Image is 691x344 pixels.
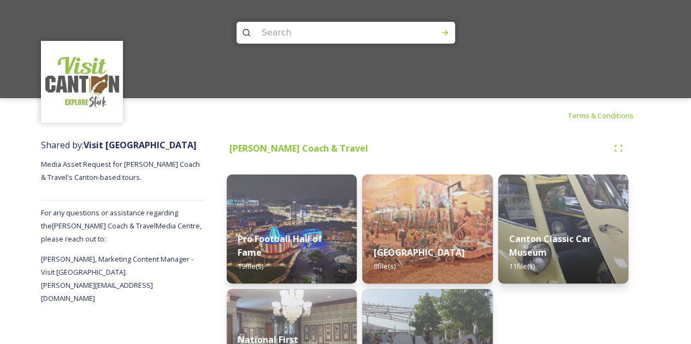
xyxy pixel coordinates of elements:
[41,208,202,244] span: For any questions or assistance regarding the [PERSON_NAME] Coach & Travel Media Centre, please r...
[256,21,406,45] input: Search
[498,174,628,283] img: 650c8f4a-a73f-4427-8b54-e266d92ad1cd.jpg
[84,139,197,151] strong: Visit [GEOGRAPHIC_DATA]
[227,174,357,283] img: dc24a7b1-92b8-4ce0-ae48-9de65e3a0715.jpg
[41,159,202,182] span: Media Asset Request for [PERSON_NAME] Coach & Travel's Canton-based tours.
[238,261,263,271] span: 19 file(s)
[41,254,195,303] span: [PERSON_NAME], Marketing Content Manager - Visit [GEOGRAPHIC_DATA]. [PERSON_NAME][EMAIL_ADDRESS][...
[568,109,650,122] a: Terms & Conditions
[238,233,322,258] strong: Pro Football Hall of Fame
[43,43,122,122] img: download.jpeg
[568,111,634,120] span: Terms & Conditions
[362,174,492,283] img: dd9ffec4-e102-426e-a494-f7e649a743fc.jpg
[509,261,535,271] span: 11 file(s)
[229,142,368,154] strong: [PERSON_NAME] Coach & Travel
[373,261,395,271] span: 8 file(s)
[41,139,197,151] span: Shared by:
[373,246,464,258] strong: [GEOGRAPHIC_DATA]
[509,233,591,258] strong: Canton Classic Car Museum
